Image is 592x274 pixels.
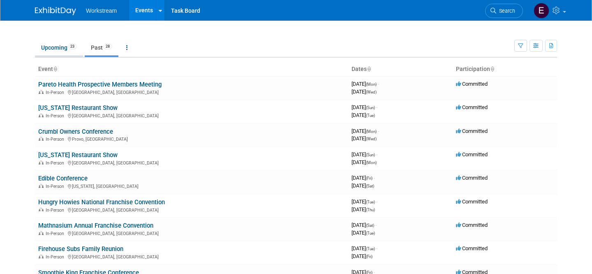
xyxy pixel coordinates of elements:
img: In-Person Event [39,113,44,117]
span: (Thu) [366,208,375,212]
span: (Fri) [366,176,372,180]
span: [DATE] [351,89,377,95]
div: Provo, [GEOGRAPHIC_DATA] [38,135,345,142]
span: - [376,245,377,251]
a: Sort by Participation Type [490,66,494,72]
span: [DATE] [351,112,375,118]
span: (Sat) [366,223,374,228]
span: (Tue) [366,247,375,251]
span: In-Person [46,254,67,260]
span: (Tue) [366,200,375,204]
span: [DATE] [351,245,377,251]
span: In-Person [46,231,67,236]
span: [DATE] [351,175,375,181]
span: [DATE] [351,135,377,142]
span: (Sun) [366,105,375,110]
span: Committed [456,128,488,134]
a: Search [485,4,523,18]
span: - [374,175,375,181]
img: Ellie Mirman [534,3,549,18]
a: Sort by Event Name [53,66,57,72]
a: [US_STATE] Restaurant Show [38,151,118,159]
span: In-Person [46,160,67,166]
span: Committed [456,222,488,228]
a: Pareto Health Prospective Members Meeting [38,81,162,88]
div: [GEOGRAPHIC_DATA], [GEOGRAPHIC_DATA] [38,112,345,119]
a: Upcoming23 [35,40,83,55]
span: (Mon) [366,129,377,134]
div: [GEOGRAPHIC_DATA], [GEOGRAPHIC_DATA] [38,206,345,213]
a: Edible Conference [38,175,88,182]
span: Committed [456,175,488,181]
div: [GEOGRAPHIC_DATA], [GEOGRAPHIC_DATA] [38,89,345,95]
div: [GEOGRAPHIC_DATA], [GEOGRAPHIC_DATA] [38,253,345,260]
span: (Mon) [366,160,377,165]
span: Committed [456,104,488,110]
div: [GEOGRAPHIC_DATA], [GEOGRAPHIC_DATA] [38,159,345,166]
img: ExhibitDay [35,7,76,15]
span: (Fri) [366,254,372,259]
span: [DATE] [351,81,379,87]
span: - [376,199,377,205]
span: - [378,128,379,134]
span: (Wed) [366,137,377,141]
span: (Tue) [366,231,375,235]
img: In-Person Event [39,160,44,164]
a: [US_STATE] Restaurant Show [38,104,118,112]
span: (Sat) [366,184,374,188]
span: (Tue) [366,113,375,118]
span: [DATE] [351,253,372,259]
span: In-Person [46,113,67,119]
span: 28 [103,43,112,50]
img: In-Person Event [39,137,44,141]
span: Committed [456,81,488,87]
img: In-Person Event [39,184,44,188]
a: Past28 [85,40,118,55]
th: Event [35,62,348,76]
img: In-Person Event [39,90,44,94]
span: Committed [456,199,488,205]
img: In-Person Event [39,208,44,212]
img: In-Person Event [39,231,44,235]
a: Firehouse Subs Family Reunion [38,245,123,253]
span: [DATE] [351,151,377,158]
span: [DATE] [351,104,377,110]
span: In-Person [46,184,67,189]
span: [DATE] [351,206,375,212]
span: In-Person [46,137,67,142]
a: Sort by Start Date [367,66,371,72]
span: [DATE] [351,222,377,228]
span: - [375,222,377,228]
span: Workstream [86,7,117,14]
span: [DATE] [351,199,377,205]
span: [DATE] [351,230,375,236]
span: 23 [68,43,77,50]
th: Participation [453,62,557,76]
span: [DATE] [351,159,377,165]
a: Hungry Howies National Franchise Convention [38,199,165,206]
span: [DATE] [351,128,379,134]
span: (Sun) [366,153,375,157]
div: [GEOGRAPHIC_DATA], [GEOGRAPHIC_DATA] [38,230,345,236]
span: (Mon) [366,82,377,87]
a: Crumbl Owners Conference [38,128,113,135]
span: (Wed) [366,90,377,94]
th: Dates [348,62,453,76]
span: - [376,104,377,110]
span: In-Person [46,208,67,213]
span: In-Person [46,90,67,95]
span: Search [496,8,515,14]
a: Mathnasium Annual Franchise Convention [38,222,153,229]
span: [DATE] [351,183,374,189]
img: In-Person Event [39,254,44,258]
span: - [376,151,377,158]
span: - [378,81,379,87]
span: Committed [456,151,488,158]
span: Committed [456,245,488,251]
div: [US_STATE], [GEOGRAPHIC_DATA] [38,183,345,189]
